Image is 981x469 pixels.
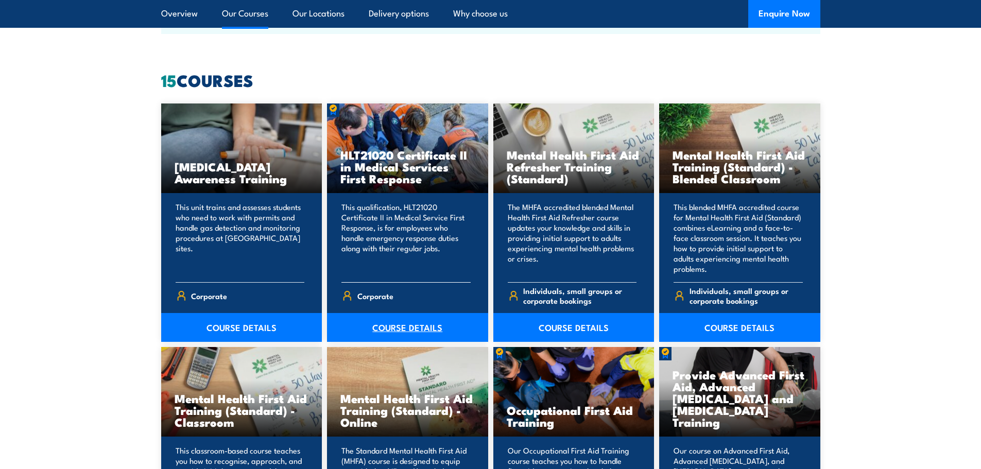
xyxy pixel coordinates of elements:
[690,286,803,305] span: Individuals, small groups or corporate bookings
[507,149,641,184] h3: Mental Health First Aid Refresher Training (Standard)
[523,286,636,305] span: Individuals, small groups or corporate bookings
[176,202,305,274] p: This unit trains and assesses students who need to work with permits and handle gas detection and...
[357,288,393,304] span: Corporate
[175,161,309,184] h3: [MEDICAL_DATA] Awareness Training
[327,313,488,342] a: COURSE DETAILS
[674,202,803,274] p: This blended MHFA accredited course for Mental Health First Aid (Standard) combines eLearning and...
[659,313,820,342] a: COURSE DETAILS
[673,369,807,428] h3: Provide Advanced First Aid, Advanced [MEDICAL_DATA] and [MEDICAL_DATA] Training
[161,67,177,93] strong: 15
[161,313,322,342] a: COURSE DETAILS
[340,149,475,184] h3: HLT21020 Certificate II in Medical Services First Response
[341,202,471,274] p: This qualification, HLT21020 Certificate II in Medical Service First Response, is for employees w...
[175,392,309,428] h3: Mental Health First Aid Training (Standard) - Classroom
[161,73,820,87] h2: COURSES
[507,404,641,428] h3: Occupational First Aid Training
[673,149,807,184] h3: Mental Health First Aid Training (Standard) - Blended Classroom
[340,392,475,428] h3: Mental Health First Aid Training (Standard) - Online
[191,288,227,304] span: Corporate
[508,202,637,274] p: The MHFA accredited blended Mental Health First Aid Refresher course updates your knowledge and s...
[493,313,655,342] a: COURSE DETAILS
